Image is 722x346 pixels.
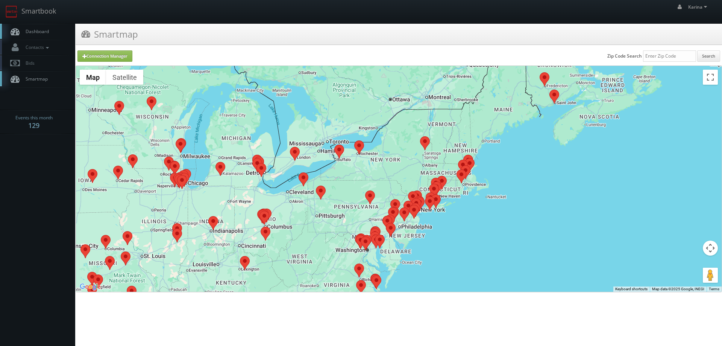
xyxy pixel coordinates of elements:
[28,121,39,130] strong: 129
[709,287,719,291] a: Terms (opens in new tab)
[77,50,132,62] a: Connection Manager
[703,268,718,283] button: Drag Pegman onto the map to open Street View
[6,6,18,18] img: smartbook-logo.png
[22,60,35,66] span: Bids
[22,28,49,35] span: Dashboard
[15,114,53,122] span: Events this month
[703,70,718,85] button: Toggle fullscreen view
[22,76,48,82] span: Smartmap
[78,282,103,292] img: Google
[615,287,648,292] button: Keyboard shortcuts
[643,50,696,62] input: Enter Zip Code
[106,70,143,85] button: Show satellite imagery
[81,27,138,41] h3: Smartmap
[703,241,718,256] button: Map camera controls
[652,287,704,291] span: Map data ©2025 Google, INEGI
[688,4,709,10] span: Karina
[78,282,103,292] a: Open this area in Google Maps (opens a new window)
[80,70,106,85] button: Show street map
[22,44,51,50] span: Contacts
[607,53,642,59] label: Zip Code Search
[697,50,720,62] button: Search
